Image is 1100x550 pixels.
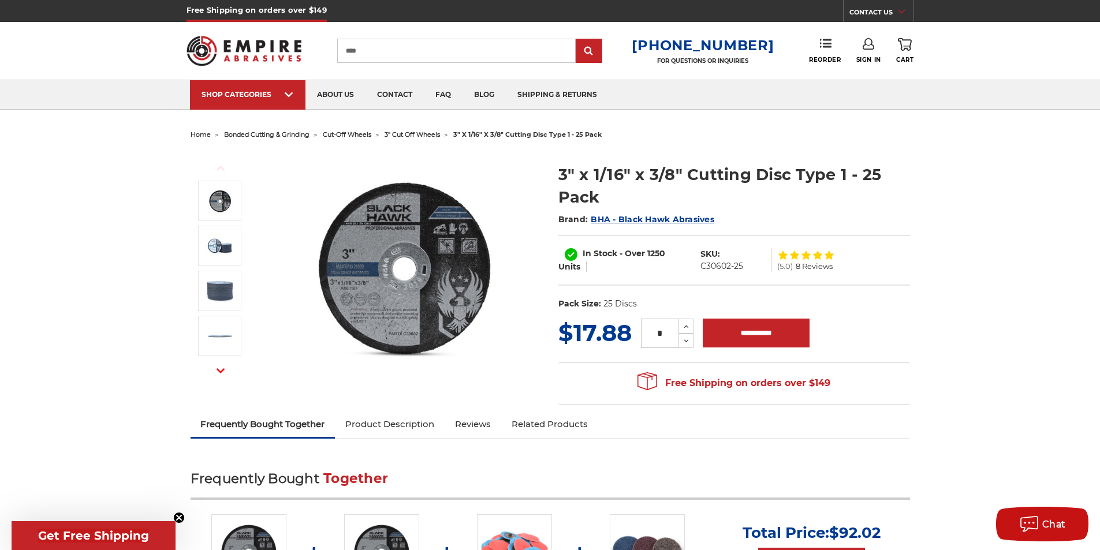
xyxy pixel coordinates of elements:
a: shipping & returns [506,80,609,110]
div: Get Free ShippingClose teaser [12,521,176,550]
img: 3" x .0625" x 3/8" Cut off Disc [206,231,234,260]
a: contact [366,80,424,110]
p: Total Price: [743,523,881,542]
span: Chat [1042,519,1066,530]
span: $92.02 [829,523,881,542]
span: (5.0) [777,263,793,270]
a: Frequently Bought Together [191,411,335,437]
span: Brand: [558,214,588,225]
dt: Pack Size: [558,298,601,310]
a: Cart [896,38,913,63]
img: 3" x 3/8" Metal Cut off Wheels [206,276,234,305]
span: Sign In [856,56,881,63]
img: Empire Abrasives [187,28,302,73]
a: 3" cut off wheels [385,130,440,139]
a: blog [463,80,506,110]
span: - Over [620,248,645,259]
span: Get Free Shipping [38,529,149,542]
span: 1250 [647,248,665,259]
button: Close teaser [173,512,185,523]
a: Related Products [501,411,598,437]
img: 3" x 1/16" x 3/8" Cutting Disc [289,151,520,382]
span: Units [558,261,580,272]
span: 3" x 1/16" x 3/8" cutting disc type 1 - 25 pack [453,130,602,139]
p: FOR QUESTIONS OR INQUIRIES [632,57,774,65]
a: Reorder [809,38,841,63]
span: Together [323,470,388,487]
span: $17.88 [558,319,632,347]
a: Product Description [335,411,445,437]
button: Previous [207,156,234,181]
span: Cart [896,56,913,63]
a: about us [305,80,366,110]
dd: 25 Discs [603,298,637,310]
a: bonded cutting & grinding [224,130,310,139]
span: Frequently Bought [191,470,319,487]
a: faq [424,80,463,110]
span: In Stock [583,248,617,259]
a: CONTACT US [849,6,913,22]
img: 3" x 1/16" x 3/8" Cutting Disc [206,186,234,215]
a: Reviews [445,411,501,437]
img: 3" wiz wheels for cutting metal [206,321,234,350]
button: Chat [996,507,1088,541]
span: Free Shipping on orders over $149 [637,372,830,395]
span: 8 Reviews [796,263,833,270]
a: [PHONE_NUMBER] [632,37,774,54]
input: Submit [577,40,601,63]
div: SHOP CATEGORIES [202,90,294,99]
a: cut-off wheels [323,130,371,139]
a: BHA - Black Hawk Abrasives [591,214,714,225]
dt: SKU: [700,248,720,260]
span: Reorder [809,56,841,63]
a: home [191,130,211,139]
button: Next [207,358,234,383]
h1: 3" x 1/16" x 3/8" Cutting Disc Type 1 - 25 Pack [558,163,910,208]
dd: C30602-25 [700,260,743,272]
